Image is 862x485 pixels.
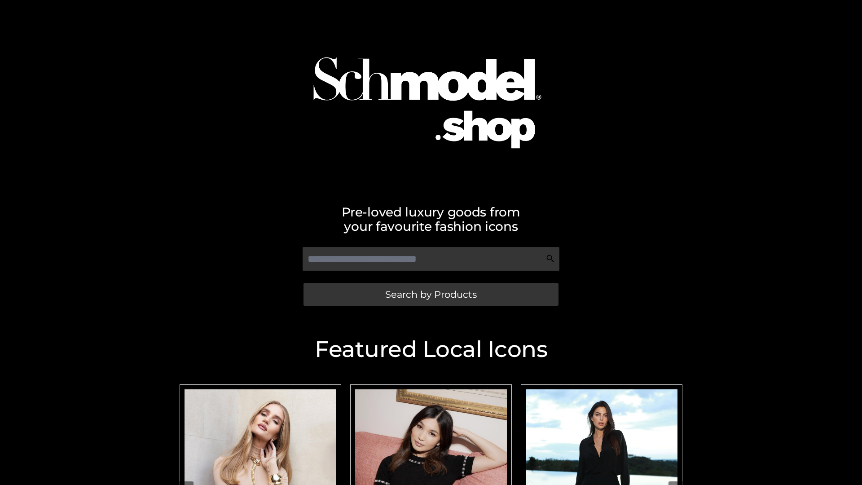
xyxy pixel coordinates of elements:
a: Search by Products [303,283,559,306]
h2: Featured Local Icons​ [175,338,687,361]
h2: Pre-loved luxury goods from your favourite fashion icons [175,205,687,234]
img: Search Icon [546,254,555,263]
span: Search by Products [385,290,477,299]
